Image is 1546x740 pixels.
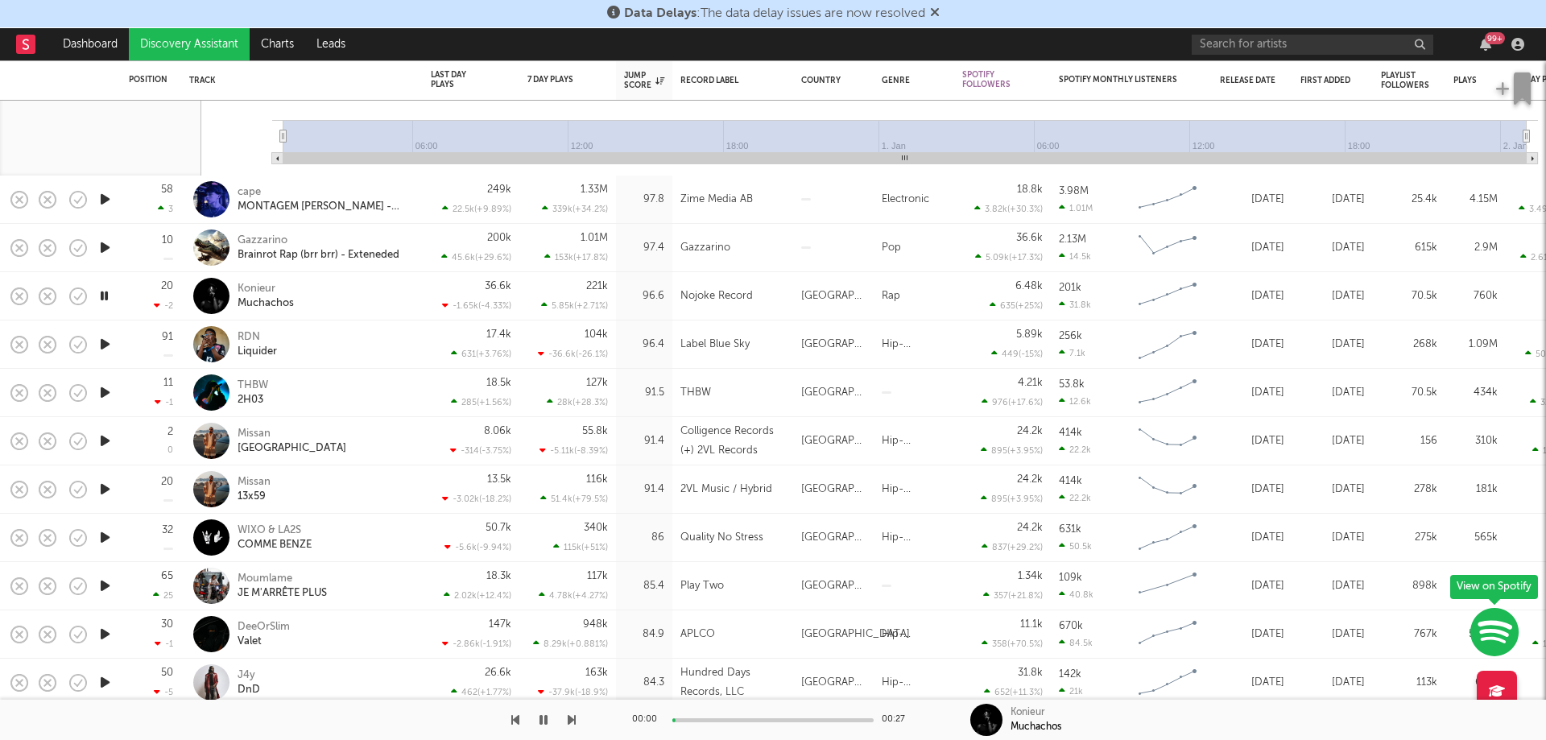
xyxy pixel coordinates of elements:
div: DnD [238,683,260,697]
div: 631k [1059,524,1081,535]
div: 4.78k ( +4.27 % ) [539,590,608,601]
div: 449 ( -15 % ) [991,349,1043,359]
div: Hip-Hop/Rap [882,528,946,548]
a: Missan13x59 [238,475,271,504]
div: 4.15M [1453,190,1498,209]
div: 70.5k [1381,287,1437,306]
div: 1.09M [1453,335,1498,354]
div: JE M'ARRÊTE PLUS [238,586,327,601]
div: -2.86k ( -1.91 % ) [442,639,511,649]
svg: Chart title [1131,469,1204,510]
div: 25.4k [1381,190,1437,209]
div: Playlist Followers [1381,71,1429,90]
div: 113k [1381,673,1437,692]
button: 99+ [1480,38,1491,51]
div: 613k [1453,673,1498,692]
div: [DATE] [1220,625,1284,644]
div: 36.6k [485,281,511,291]
div: 18.3k [486,571,511,581]
div: Genre [882,76,938,85]
div: 142k [1059,669,1081,680]
div: 18.8k [1017,184,1043,195]
div: 115k ( +51 % ) [553,542,608,552]
div: [DATE] [1220,577,1284,596]
div: 615k [1381,238,1437,258]
a: MoumlameJE M'ARRÊTE PLUS [238,572,327,601]
div: 97.4 [624,238,664,258]
div: [GEOGRAPHIC_DATA] [801,335,866,354]
div: APLCO [680,625,715,644]
div: Moumlame [238,572,327,586]
div: 565k [1453,528,1498,548]
div: 11 [163,378,173,388]
div: 45.6k ( +29.6 % ) [441,252,511,263]
div: [GEOGRAPHIC_DATA] [801,480,866,499]
div: -2 [154,300,173,311]
div: 1.01M [581,233,608,243]
div: 70.5k [1381,383,1437,403]
span: Dismiss [930,7,940,20]
div: [DATE] [1220,432,1284,451]
div: THBW [238,378,268,393]
div: -1 [155,639,173,649]
div: 24.2k [1017,523,1043,533]
div: Liquider [238,345,277,359]
div: 84.5k [1059,638,1093,648]
div: 631 ( +3.76 % ) [451,349,511,359]
div: Colligence Records (+) 2VL Records [680,422,785,461]
a: Charts [250,28,305,60]
svg: Chart title [1131,276,1204,316]
div: Hip-Hop/Rap [882,480,946,499]
div: 116k [586,474,608,485]
svg: Chart title [1131,663,1204,703]
div: Spotify Monthly Listeners [1059,75,1180,85]
div: Gazzarino [238,234,399,248]
div: WIXO & LA2S [238,523,312,538]
div: [DATE] [1300,432,1365,451]
div: [GEOGRAPHIC_DATA] [238,441,346,456]
div: Country [801,76,858,85]
div: [DATE] [1220,335,1284,354]
div: [DATE] [1220,528,1284,548]
a: capeMONTAGEM [PERSON_NAME] - Slowed [238,185,411,214]
div: Konieur [1011,705,1045,720]
div: 91.5 [624,383,664,403]
div: 249k [487,184,511,195]
div: 84.9 [624,625,664,644]
a: Missan[GEOGRAPHIC_DATA] [238,427,346,456]
div: 3.98M [1059,186,1089,196]
div: THBW [680,383,711,403]
div: 5.89k [1016,329,1043,340]
div: 4.21k [1018,378,1043,388]
div: 339k ( +34.2 % ) [542,204,608,214]
div: [DATE] [1220,190,1284,209]
div: 670k [1059,621,1083,631]
div: 32 [162,525,173,535]
div: 97.8 [624,190,664,209]
div: 310k [1453,432,1498,451]
a: Leads [305,28,357,60]
div: 652 ( +11.3 % ) [984,687,1043,697]
div: [DATE] [1300,190,1365,209]
div: Missan [238,427,346,441]
div: 837 ( +29.2 % ) [982,542,1043,552]
div: 24.2k [1017,474,1043,485]
div: Play Two [680,577,724,596]
div: Muchachos [1011,720,1061,734]
div: [GEOGRAPHIC_DATA] [801,287,866,306]
div: 414k [1059,428,1082,438]
div: 948k [583,619,608,630]
div: -3.02k ( -18.2 % ) [442,494,511,504]
div: 91 [162,332,173,342]
div: [DATE] [1300,673,1365,692]
div: -5.6k ( -9.94 % ) [444,542,511,552]
div: 1.33M [581,184,608,195]
svg: Chart title [1131,325,1204,365]
svg: Chart title [1131,228,1204,268]
div: 00:00 [632,710,664,730]
div: 895 ( +3.95 % ) [981,494,1043,504]
div: [GEOGRAPHIC_DATA] [801,577,866,596]
div: 12.6k [1059,396,1091,407]
div: [DATE] [1300,383,1365,403]
div: [DATE] [1220,480,1284,499]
